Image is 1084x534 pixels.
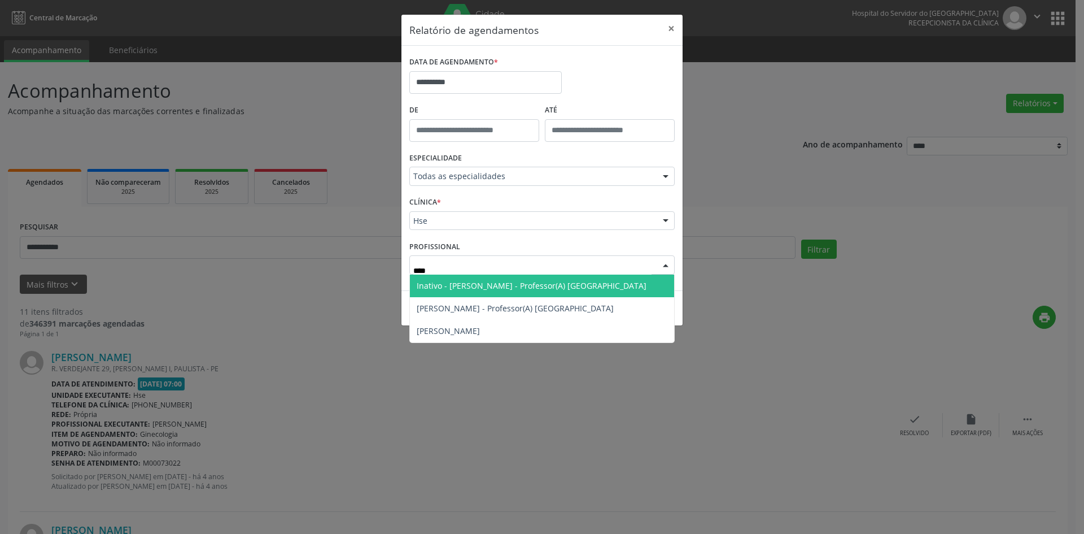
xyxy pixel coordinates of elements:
label: De [409,102,539,119]
span: Inativo - [PERSON_NAME] - Professor(A) [GEOGRAPHIC_DATA] [417,280,646,291]
label: PROFISSIONAL [409,238,460,255]
span: Todas as especialidades [413,171,652,182]
span: Hse [413,215,652,227]
h5: Relatório de agendamentos [409,23,539,37]
button: Close [660,15,683,42]
label: CLÍNICA [409,194,441,211]
label: ATÉ [545,102,675,119]
label: DATA DE AGENDAMENTO [409,54,498,71]
span: [PERSON_NAME] - Professor(A) [GEOGRAPHIC_DATA] [417,303,614,314]
label: ESPECIALIDADE [409,150,462,167]
span: [PERSON_NAME] [417,325,480,336]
